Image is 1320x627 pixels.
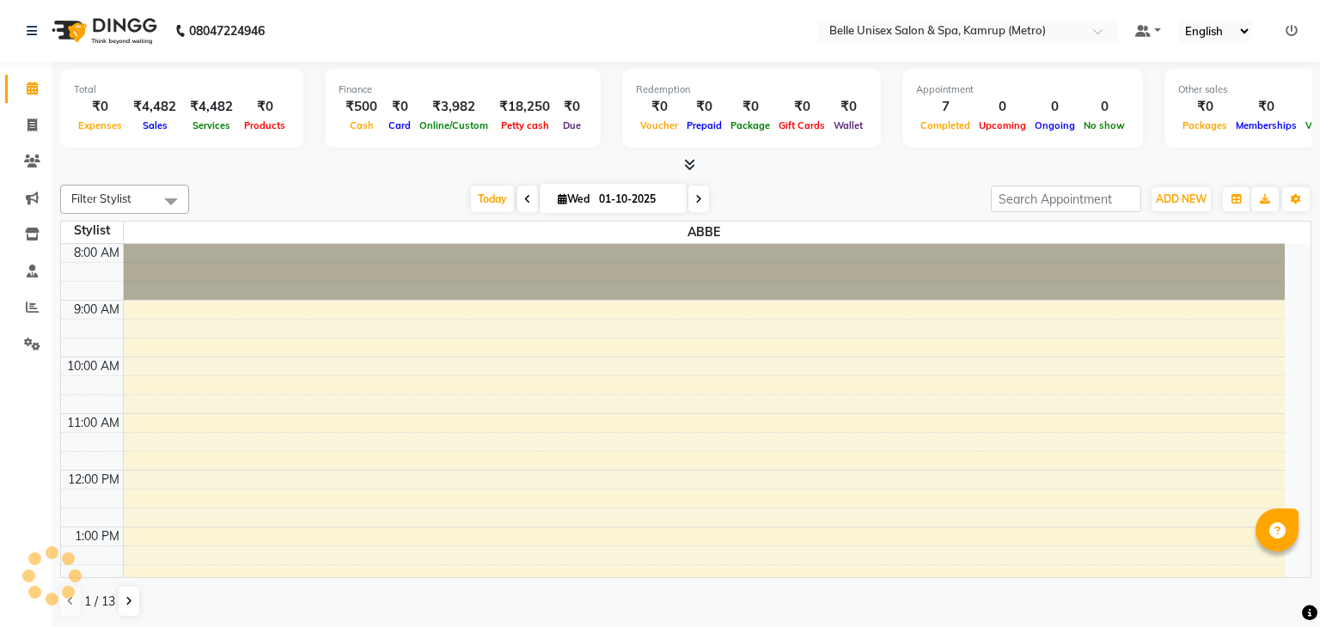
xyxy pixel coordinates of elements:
div: 11:00 AM [64,414,123,432]
span: Sales [138,119,172,131]
span: Completed [916,119,975,131]
span: Upcoming [975,119,1030,131]
div: ₹0 [636,97,682,117]
div: ₹0 [240,97,290,117]
button: ADD NEW [1152,187,1211,211]
span: Packages [1178,119,1231,131]
span: Products [240,119,290,131]
div: ₹4,482 [126,97,183,117]
div: ₹0 [1231,97,1301,117]
span: Memberships [1231,119,1301,131]
div: Appointment [916,82,1129,97]
iframe: chat widget [1248,558,1303,610]
span: Services [188,119,235,131]
div: 1:00 PM [71,527,123,545]
div: ₹0 [1178,97,1231,117]
b: 08047224946 [189,7,265,55]
span: Prepaid [682,119,726,131]
div: 9:00 AM [70,301,123,319]
span: Filter Stylist [71,192,131,205]
div: ₹0 [682,97,726,117]
span: Package [726,119,774,131]
div: Finance [339,82,587,97]
div: 8:00 AM [70,244,123,262]
span: ABBE [124,222,1286,243]
img: logo [44,7,162,55]
div: 0 [1030,97,1079,117]
div: 0 [975,97,1030,117]
span: Ongoing [1030,119,1079,131]
span: Cash [345,119,378,131]
span: Today [471,186,514,212]
span: Wed [553,192,594,205]
span: Online/Custom [415,119,492,131]
span: Expenses [74,119,126,131]
div: ₹0 [557,97,587,117]
input: Search Appointment [991,186,1141,212]
div: ₹500 [339,97,384,117]
div: ₹0 [829,97,867,117]
span: Due [559,119,585,131]
div: Total [74,82,290,97]
span: Gift Cards [774,119,829,131]
div: ₹0 [726,97,774,117]
span: Petty cash [497,119,553,131]
div: ₹0 [384,97,415,117]
div: 7 [916,97,975,117]
span: ADD NEW [1156,192,1207,205]
span: Wallet [829,119,867,131]
span: No show [1079,119,1129,131]
div: ₹18,250 [492,97,557,117]
div: 10:00 AM [64,357,123,375]
span: Card [384,119,415,131]
div: 12:00 PM [64,471,123,489]
div: ₹0 [774,97,829,117]
div: Stylist [61,222,123,240]
div: ₹4,482 [183,97,240,117]
div: ₹0 [74,97,126,117]
span: 1 / 13 [84,593,115,611]
input: 2025-10-01 [594,186,680,212]
div: 0 [1079,97,1129,117]
span: Voucher [636,119,682,131]
div: Redemption [636,82,867,97]
div: ₹3,982 [415,97,492,117]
